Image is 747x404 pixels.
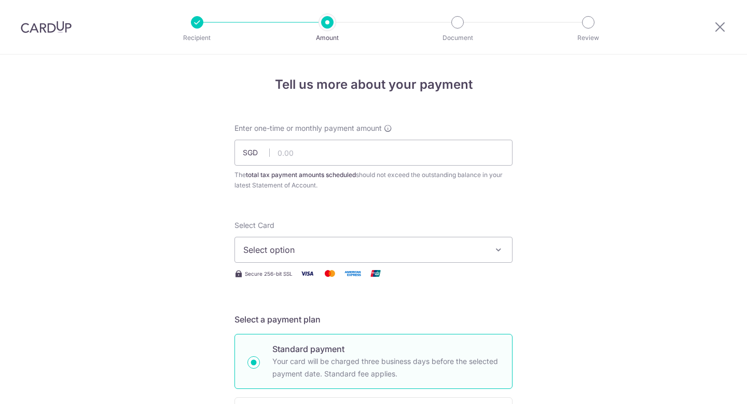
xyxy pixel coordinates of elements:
[320,267,340,280] img: Mastercard
[365,267,386,280] img: Union Pay
[234,123,382,133] span: Enter one-time or monthly payment amount
[21,21,72,33] img: CardUp
[243,147,270,158] span: SGD
[243,244,485,256] span: Select option
[550,33,627,43] p: Review
[234,313,513,326] h5: Select a payment plan
[234,170,513,191] div: The should not exceed the outstanding balance in your latest Statement of Account.
[272,355,500,380] p: Your card will be charged three business days before the selected payment date. Standard fee appl...
[245,270,293,278] span: Secure 256-bit SSL
[234,140,513,166] input: 0.00
[272,343,500,355] p: Standard payment
[342,267,363,280] img: American Express
[234,221,274,230] span: translation missing: en.payables.payment_networks.credit_card.summary.labels.select_card
[246,171,356,179] b: total tax payment amounts scheduled
[297,267,317,280] img: Visa
[234,237,513,263] button: Select option
[419,33,496,43] p: Document
[234,75,513,94] h4: Tell us more about your payment
[159,33,236,43] p: Recipient
[289,33,366,43] p: Amount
